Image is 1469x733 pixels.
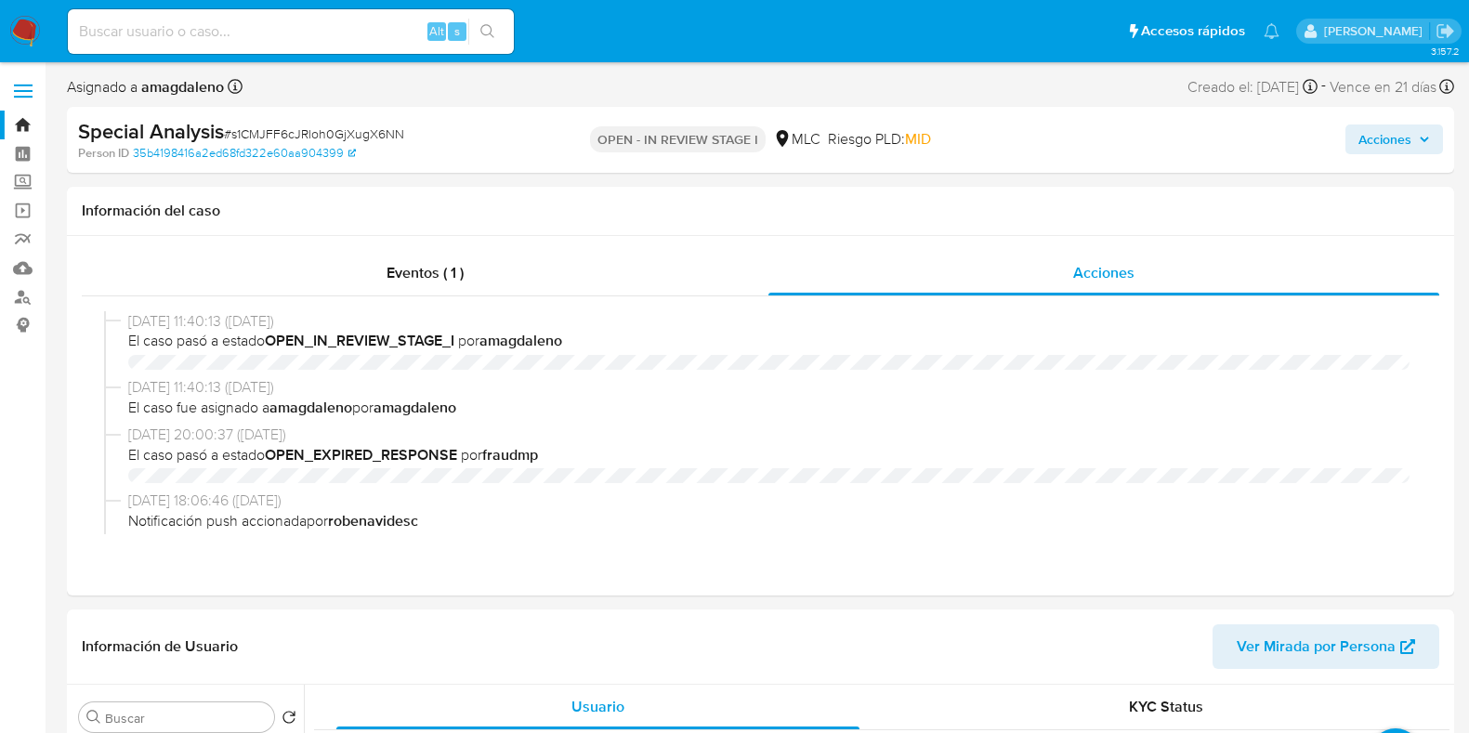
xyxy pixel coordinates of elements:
[905,128,931,150] span: MID
[128,398,1410,418] span: El caso fue asignado a por
[1187,74,1318,99] div: Creado el: [DATE]
[269,397,352,418] b: amagdaleno
[105,710,267,726] input: Buscar
[479,330,562,351] b: amagdaleno
[571,696,624,717] span: Usuario
[86,710,101,725] button: Buscar
[1129,696,1203,717] span: KYC Status
[128,377,1410,398] span: [DATE] 11:40:13 ([DATE])
[1324,22,1429,40] p: camilafernanda.paredessaldano@mercadolibre.cl
[328,510,418,531] b: robenavidesc
[224,124,404,143] span: # s1CMJFF6cJRloh0GjXugX6NN
[82,637,238,656] h1: Información de Usuario
[82,202,1439,220] h1: Información del caso
[1141,21,1245,41] span: Accesos rápidos
[828,129,931,150] span: Riesgo PLD:
[138,76,224,98] b: amagdaleno
[468,19,506,45] button: search-icon
[454,22,460,40] span: s
[265,330,454,351] b: OPEN_IN_REVIEW_STAGE_I
[265,444,457,465] b: OPEN_EXPIRED_RESPONSE
[482,444,538,465] b: fraudmp
[1237,624,1396,669] span: Ver Mirada por Persona
[67,77,224,98] span: Asignado a
[374,397,456,418] b: amagdaleno
[429,22,444,40] span: Alt
[78,145,129,162] b: Person ID
[282,710,296,730] button: Volver al orden por defecto
[128,311,1410,332] span: [DATE] 11:40:13 ([DATE])
[68,20,514,44] input: Buscar usuario o caso...
[1213,624,1439,669] button: Ver Mirada por Persona
[590,126,766,152] p: OPEN - IN REVIEW STAGE I
[1345,124,1443,154] button: Acciones
[128,331,1410,351] span: El caso pasó a estado por
[773,129,820,150] div: MLC
[133,145,356,162] a: 35b4198416a2ed68fd322e60aa904399
[1073,262,1135,283] span: Acciones
[1436,21,1455,41] a: Salir
[1330,77,1436,98] span: Vence en 21 días
[1321,74,1326,99] span: -
[1264,23,1279,39] a: Notificaciones
[128,425,1410,445] span: [DATE] 20:00:37 ([DATE])
[387,262,464,283] span: Eventos ( 1 )
[128,491,1410,511] span: [DATE] 18:06:46 ([DATE])
[128,445,1410,465] span: El caso pasó a estado por
[128,511,1410,531] span: Notificación push accionada por
[78,116,224,146] b: Special Analysis
[1358,124,1411,154] span: Acciones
